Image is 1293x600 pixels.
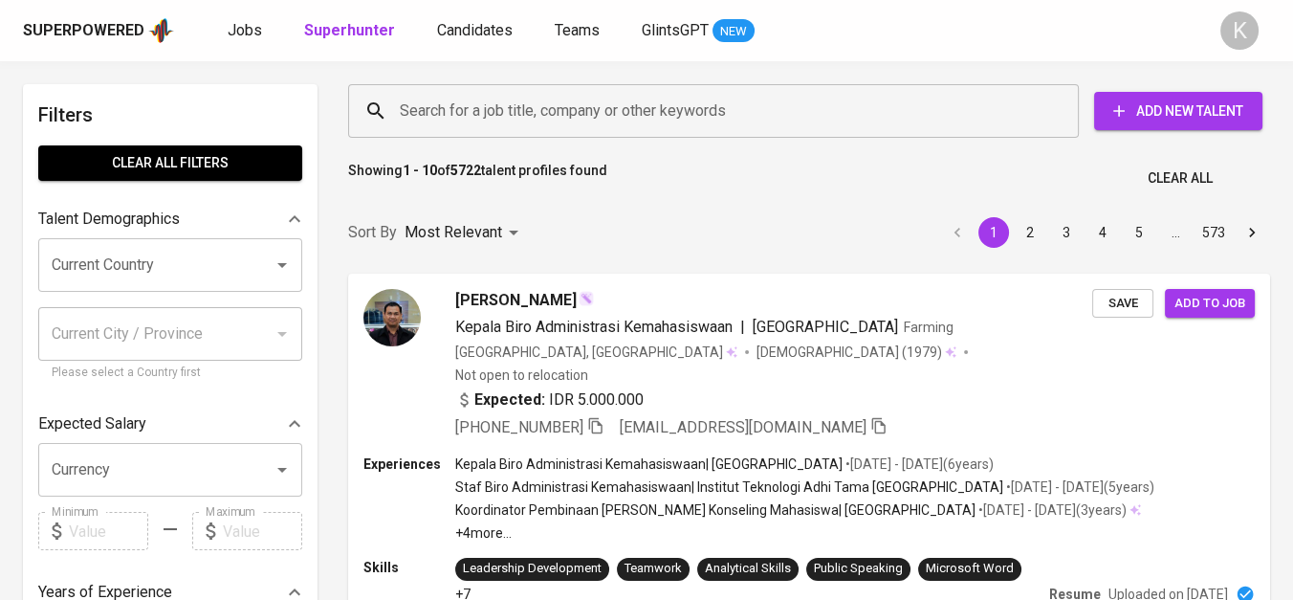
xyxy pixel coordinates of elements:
[712,22,755,41] span: NEW
[455,478,1003,497] p: Staf Biro Administrasi Kemahasiswaan | Institut Teknologi Adhi Tama [GEOGRAPHIC_DATA]
[620,418,866,436] span: [EMAIL_ADDRESS][DOMAIN_NAME]
[1196,217,1231,248] button: Go to page 573
[756,343,902,362] span: [DEMOGRAPHIC_DATA]
[69,512,148,550] input: Value
[455,500,975,520] p: Koordinator Pembinaan [PERSON_NAME] Konseling Mahasiswa | [GEOGRAPHIC_DATA]
[363,455,455,474] p: Experiences
[474,389,545,411] b: Expected:
[23,20,144,42] div: Superpowered
[38,100,302,130] h6: Filters
[38,200,302,238] div: Talent Demographics
[1092,289,1153,319] button: Save
[1003,478,1154,497] p: • [DATE] - [DATE] ( 5 years )
[904,320,953,335] span: Farming
[939,217,1270,248] nav: pagination navigation
[269,456,296,483] button: Open
[304,21,395,39] b: Superhunter
[1124,217,1154,248] button: Go to page 5
[38,412,146,435] p: Expected Salary
[555,19,603,43] a: Teams
[1087,217,1118,248] button: Go to page 4
[1015,217,1045,248] button: Go to page 2
[437,21,513,39] span: Candidates
[38,405,302,443] div: Expected Salary
[1174,293,1245,315] span: Add to job
[1051,217,1082,248] button: Go to page 3
[975,500,1127,520] p: • [DATE] - [DATE] ( 3 years )
[437,19,516,43] a: Candidates
[740,316,745,339] span: |
[348,161,607,196] p: Showing of talent profiles found
[52,364,289,383] p: Please select a Country first
[228,21,262,39] span: Jobs
[1148,167,1213,190] span: Clear All
[269,252,296,278] button: Open
[1109,100,1247,123] span: Add New Talent
[455,318,733,336] span: Kepala Biro Administrasi Kemahasiswaan
[1165,289,1255,319] button: Add to job
[455,523,1154,543] p: +4 more ...
[642,21,709,39] span: GlintsGPT
[455,289,577,312] span: [PERSON_NAME]
[54,151,287,175] span: Clear All filters
[405,221,502,244] p: Most Relevant
[455,389,644,411] div: IDR 5.000.000
[1102,293,1144,315] span: Save
[814,560,903,578] div: Public Speaking
[978,217,1009,248] button: page 1
[363,289,421,346] img: ed0aee1ef387947b03df52819ac0a78f.jpg
[363,558,455,577] p: Skills
[38,145,302,181] button: Clear All filters
[304,19,399,43] a: Superhunter
[625,560,682,578] div: Teamwork
[1220,11,1259,50] div: K
[455,418,583,436] span: [PHONE_NUMBER]
[405,215,525,251] div: Most Relevant
[148,16,174,45] img: app logo
[705,560,791,578] div: Analytical Skills
[38,208,180,231] p: Talent Demographics
[1094,92,1262,130] button: Add New Talent
[753,318,898,336] span: [GEOGRAPHIC_DATA]
[455,343,737,362] div: [GEOGRAPHIC_DATA], [GEOGRAPHIC_DATA]
[1237,217,1267,248] button: Go to next page
[843,455,994,474] p: • [DATE] - [DATE] ( 6 years )
[642,19,755,43] a: GlintsGPT NEW
[403,163,437,178] b: 1 - 10
[926,560,1014,578] div: Microsoft Word
[23,16,174,45] a: Superpoweredapp logo
[455,366,588,385] p: Not open to relocation
[463,560,602,578] div: Leadership Development
[1160,223,1191,242] div: …
[348,221,397,244] p: Sort By
[1140,161,1220,196] button: Clear All
[756,343,956,362] div: (1979)
[555,21,600,39] span: Teams
[455,455,843,474] p: Kepala Biro Administrasi Kemahasiswaan | [GEOGRAPHIC_DATA]
[228,19,266,43] a: Jobs
[450,163,481,178] b: 5722
[223,512,302,550] input: Value
[579,291,594,306] img: magic_wand.svg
